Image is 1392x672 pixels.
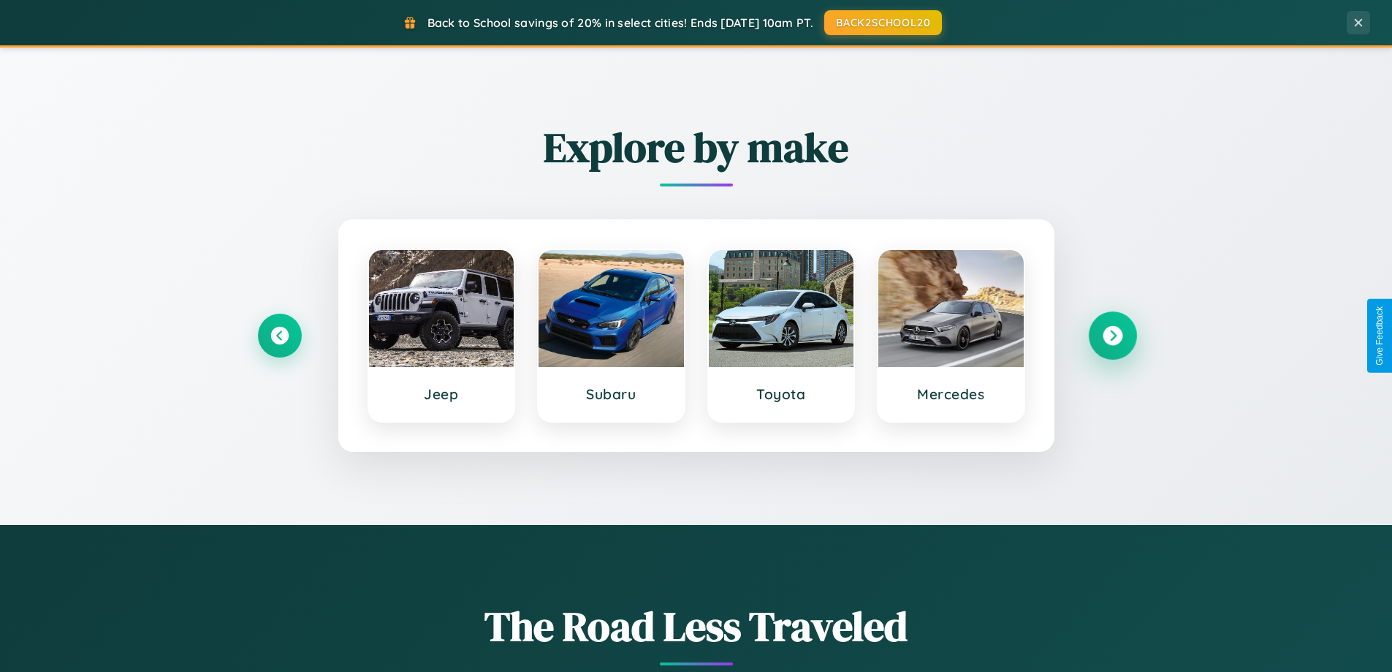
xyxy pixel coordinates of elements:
[723,385,840,403] h3: Toyota
[384,385,500,403] h3: Jeep
[893,385,1009,403] h3: Mercedes
[824,10,942,35] button: BACK2SCHOOL20
[553,385,669,403] h3: Subaru
[427,15,813,30] span: Back to School savings of 20% in select cities! Ends [DATE] 10am PT.
[258,119,1135,175] h2: Explore by make
[1374,306,1385,366] div: Give Feedback
[258,598,1135,654] h1: The Road Less Traveled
